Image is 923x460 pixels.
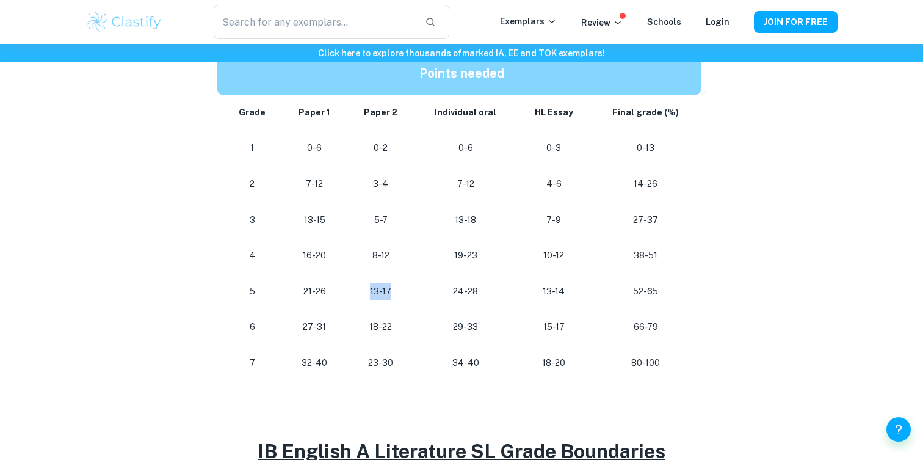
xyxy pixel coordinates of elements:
[232,212,272,228] p: 3
[357,176,405,192] p: 3-4
[527,247,581,264] p: 10-12
[292,247,337,264] p: 16-20
[600,212,691,228] p: 27-37
[232,355,272,371] p: 7
[600,355,691,371] p: 80-100
[292,283,337,300] p: 21-26
[527,283,581,300] p: 13-14
[292,319,337,335] p: 27-31
[424,283,507,300] p: 24-28
[886,417,911,442] button: Help and Feedback
[357,283,405,300] p: 13-17
[232,140,272,156] p: 1
[2,46,921,60] h6: Click here to explore thousands of marked IA, EE and TOK exemplars !
[600,176,691,192] p: 14-26
[232,247,272,264] p: 4
[424,247,507,264] p: 19-23
[239,108,266,117] strong: Grade
[357,140,405,156] p: 0-2
[292,355,337,371] p: 32-40
[435,108,496,117] strong: Individual oral
[500,15,557,28] p: Exemplars
[357,319,405,335] p: 18-22
[292,140,337,156] p: 0-6
[581,16,623,29] p: Review
[85,10,163,34] img: Clastify logo
[706,17,729,27] a: Login
[600,283,691,300] p: 52-65
[424,176,507,192] p: 7-12
[600,319,691,335] p: 66-79
[424,319,507,335] p: 29-33
[527,140,581,156] p: 0-3
[232,283,272,300] p: 5
[364,108,397,117] strong: Paper 2
[299,108,330,117] strong: Paper 1
[600,140,691,156] p: 0-13
[527,355,581,371] p: 18-20
[527,212,581,228] p: 7-9
[527,319,581,335] p: 15-17
[357,212,405,228] p: 5-7
[754,11,838,33] button: JOIN FOR FREE
[419,66,504,81] strong: Points needed
[424,212,507,228] p: 13-18
[527,176,581,192] p: 4-6
[357,355,405,371] p: 23-30
[600,247,691,264] p: 38-51
[357,247,405,264] p: 8-12
[424,355,507,371] p: 34-40
[292,212,337,228] p: 13-15
[612,108,679,117] strong: Final grade (%)
[647,17,681,27] a: Schools
[292,176,337,192] p: 7-12
[214,5,415,39] input: Search for any exemplars...
[424,140,507,156] p: 0-6
[232,319,272,335] p: 6
[232,176,272,192] p: 2
[535,108,573,117] strong: HL Essay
